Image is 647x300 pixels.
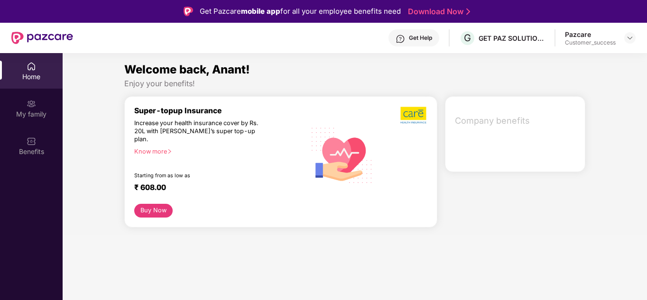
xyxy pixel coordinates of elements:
div: Super-topup Insurance [134,106,305,115]
div: Customer_success [565,39,616,46]
div: Enjoy your benefits! [124,79,585,89]
span: Welcome back, Anant! [124,63,250,76]
img: svg+xml;base64,PHN2ZyBpZD0iSGVscC0zMngzMiIgeG1sbnM9Imh0dHA6Ly93d3cudzMub3JnLzIwMDAvc3ZnIiB3aWR0aD... [396,34,405,44]
div: Company benefits [449,109,585,133]
button: Buy Now [134,204,173,218]
img: svg+xml;base64,PHN2ZyBpZD0iRHJvcGRvd24tMzJ4MzIiIHhtbG5zPSJodHRwOi8vd3d3LnczLm9yZy8yMDAwL3N2ZyIgd2... [626,34,634,42]
div: Starting from as low as [134,173,265,179]
div: Increase your health insurance cover by Rs. 20L with [PERSON_NAME]’s super top-up plan. [134,119,264,144]
img: svg+xml;base64,PHN2ZyBpZD0iSG9tZSIgeG1sbnM9Imh0dHA6Ly93d3cudzMub3JnLzIwMDAvc3ZnIiB3aWR0aD0iMjAiIG... [27,62,36,71]
img: Stroke [466,7,470,17]
div: Know more [134,148,300,155]
img: svg+xml;base64,PHN2ZyB4bWxucz0iaHR0cDovL3d3dy53My5vcmcvMjAwMC9zdmciIHhtbG5zOnhsaW5rPSJodHRwOi8vd3... [305,118,379,192]
a: Download Now [408,7,467,17]
span: Company benefits [455,114,577,127]
div: Get Pazcare for all your employee benefits need [200,6,401,17]
img: Logo [184,7,193,16]
span: right [167,149,172,154]
img: b5dec4f62d2307b9de63beb79f102df3.png [400,106,427,124]
div: Get Help [409,34,432,42]
img: svg+xml;base64,PHN2ZyB3aWR0aD0iMjAiIGhlaWdodD0iMjAiIHZpZXdCb3g9IjAgMCAyMCAyMCIgZmlsbD0ibm9uZSIgeG... [27,99,36,109]
img: svg+xml;base64,PHN2ZyBpZD0iQmVuZWZpdHMiIHhtbG5zPSJodHRwOi8vd3d3LnczLm9yZy8yMDAwL3N2ZyIgd2lkdGg9Ij... [27,136,36,146]
div: GET PAZ SOLUTIONS PRIVATE LIMTED [479,34,545,43]
span: G [464,32,471,44]
img: New Pazcare Logo [11,32,73,44]
div: ₹ 608.00 [134,183,296,194]
div: Pazcare [565,30,616,39]
strong: mobile app [241,7,280,16]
